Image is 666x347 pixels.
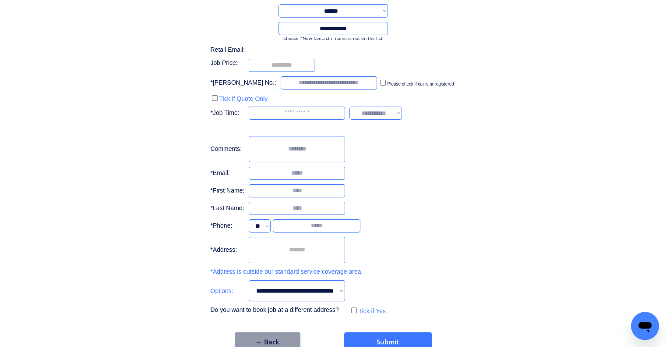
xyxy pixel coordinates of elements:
label: Tick if Quote Only [219,95,268,102]
div: *Address is outside our standard service coverage area. [210,268,363,276]
div: Job Price: [210,59,244,68]
div: Choose *New Contact if name is not on the list [278,35,388,41]
div: *Email: [210,169,244,178]
div: *Job Time: [210,109,244,118]
div: *Phone: [210,222,244,230]
div: Comments: [210,145,244,154]
div: Retail Email: [210,46,254,54]
div: Options: [210,287,244,296]
label: Tick if Yes [358,308,386,315]
iframe: Button to launch messaging window [631,312,659,340]
div: *Last Name: [210,204,244,213]
div: *[PERSON_NAME] No.: [210,79,276,87]
div: *First Name: [210,186,244,195]
div: Do you want to book job at a different address? [210,306,345,315]
label: Please check if car is unregistered [387,82,454,86]
div: *Address: [210,246,244,254]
